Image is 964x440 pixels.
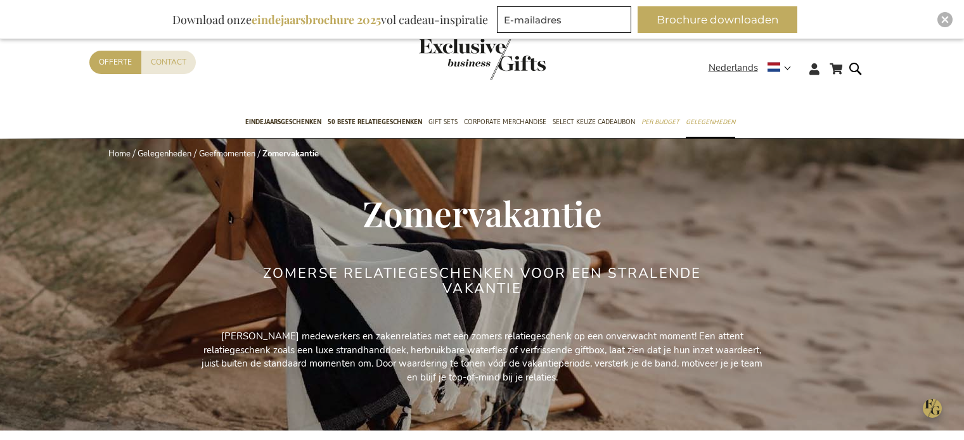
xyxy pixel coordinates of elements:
[638,6,797,33] button: Brochure downloaden
[138,148,191,160] a: Gelegenheden
[497,6,631,33] input: E-mailadres
[709,61,758,75] span: Nederlands
[245,266,720,296] h2: Zomerse relatiegeschenken voor een stralende vakantie
[197,330,768,384] p: [PERSON_NAME] medewerkers en zakenrelaties met een zomers relatiegeschenk op een onverwacht momen...
[89,51,141,74] a: Offerte
[941,16,949,23] img: Close
[252,12,381,27] b: eindejaarsbrochure 2025
[363,189,602,236] span: Zomervakantie
[262,148,319,160] strong: Zomervakantie
[419,38,546,80] img: Exclusive Business gifts logo
[199,148,255,160] a: Geefmomenten
[428,115,458,129] span: Gift Sets
[419,38,482,80] a: store logo
[245,115,321,129] span: Eindejaarsgeschenken
[108,148,131,160] a: Home
[686,115,735,129] span: Gelegenheden
[167,6,494,33] div: Download onze vol cadeau-inspiratie
[709,61,799,75] div: Nederlands
[328,115,422,129] span: 50 beste relatiegeschenken
[464,115,546,129] span: Corporate Merchandise
[641,115,679,129] span: Per Budget
[497,6,635,37] form: marketing offers and promotions
[141,51,196,74] a: Contact
[937,12,953,27] div: Close
[553,115,635,129] span: Select Keuze Cadeaubon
